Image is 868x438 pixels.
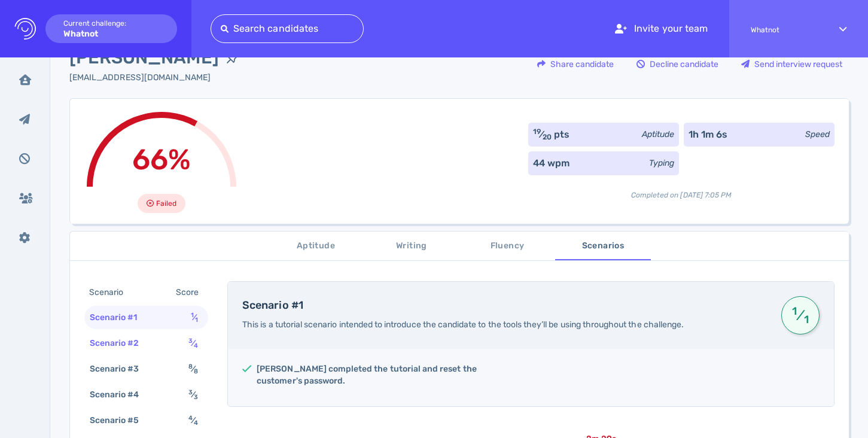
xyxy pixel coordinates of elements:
div: Completed on [DATE] 7:05 PM [528,180,835,200]
div: Scenario #1 [87,309,152,326]
button: Share candidate [531,50,620,78]
span: Writing [371,239,452,254]
div: Speed [805,128,830,141]
div: Scenario #2 [87,334,154,352]
h5: [PERSON_NAME] completed the tutorial and reset the customer's password. [257,363,521,387]
div: Send interview request [735,50,848,78]
div: 1h 1m 6s [689,127,727,142]
span: Whatnot [751,26,818,34]
div: ⁄ pts [533,127,570,142]
sub: 1 [802,318,811,321]
span: [PERSON_NAME] [69,44,219,71]
span: ⁄ [188,390,198,400]
span: 66% [132,142,191,177]
sub: 3 [194,393,198,401]
span: Aptitude [275,239,357,254]
sup: 19 [533,127,541,136]
sup: 4 [188,414,193,422]
sub: 20 [543,133,552,141]
div: Scenario [87,284,138,301]
sup: 3 [188,337,193,345]
div: Score [173,284,206,301]
button: Decline candidate [630,50,725,78]
div: Typing [649,157,674,169]
sup: 8 [188,363,193,370]
h4: Scenario #1 [242,299,767,312]
span: This is a tutorial scenario intended to introduce the candidate to the tools they’ll be using thr... [242,320,684,330]
span: ⁄ [188,338,198,348]
sup: 1 [191,311,194,319]
div: Scenario #4 [87,386,154,403]
span: Failed [156,196,176,211]
span: Scenarios [562,239,644,254]
button: Send interview request [735,50,849,78]
div: Aptitude [642,128,674,141]
span: ⁄ [191,312,198,323]
div: 44 wpm [533,156,569,171]
span: ⁄ [188,415,198,425]
sub: 4 [194,419,198,427]
sup: 3 [188,388,193,396]
div: Decline candidate [631,50,724,78]
span: ⁄ [188,364,198,374]
span: ⁄ [790,305,811,326]
sub: 8 [194,367,198,375]
span: Fluency [467,239,548,254]
sub: 1 [195,316,198,324]
sub: 4 [194,342,198,349]
div: Scenario #3 [87,360,154,378]
sup: 1 [790,310,799,312]
div: Scenario #5 [87,412,154,429]
div: Click to copy the email address [69,71,245,84]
